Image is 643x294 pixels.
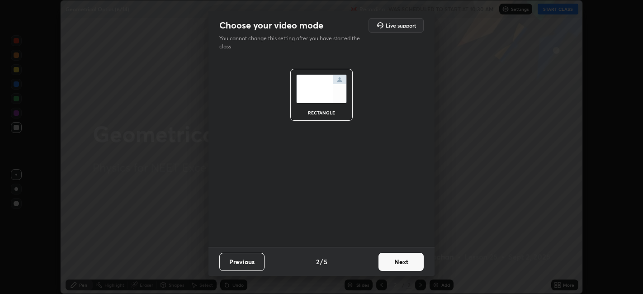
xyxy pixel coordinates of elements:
div: rectangle [303,110,340,115]
h2: Choose your video mode [219,19,323,31]
img: normalScreenIcon.ae25ed63.svg [296,75,347,103]
h4: 5 [324,257,327,266]
h4: / [320,257,323,266]
button: Previous [219,253,265,271]
h4: 2 [316,257,319,266]
p: You cannot change this setting after you have started the class [219,34,366,51]
button: Next [378,253,424,271]
h5: Live support [386,23,416,28]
